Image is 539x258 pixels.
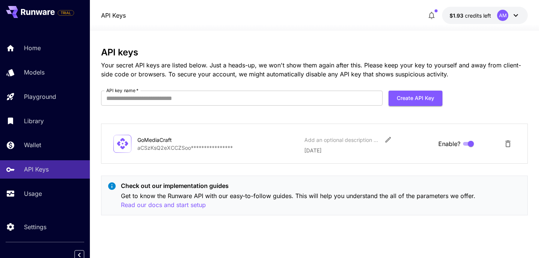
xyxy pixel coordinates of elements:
nav: breadcrumb [101,11,126,20]
button: Edit [381,133,395,146]
p: [DATE] [304,146,432,154]
p: Usage [24,189,42,198]
p: Your secret API keys are listed below. Just a heads-up, we won't show them again after this. Plea... [101,61,528,79]
button: Delete API Key [500,136,515,151]
a: API Keys [101,11,126,20]
div: Add an optional description or comment [304,136,379,144]
p: Playground [24,92,56,101]
div: AM [497,10,508,21]
p: API Keys [24,165,49,174]
div: $1.9299 [450,12,491,19]
span: credits left [465,12,491,19]
p: Settings [24,222,46,231]
div: GoMediaCraft [137,136,212,144]
span: Enable? [438,139,460,148]
p: Home [24,43,41,52]
p: Library [24,116,44,125]
p: Wallet [24,140,41,149]
h3: API keys [101,47,528,58]
p: Get to know the Runware API with our easy-to-follow guides. This will help you understand the all... [121,191,521,210]
button: Create API Key [389,91,442,106]
span: $1.93 [450,12,465,19]
button: $1.9299AM [442,7,528,24]
button: Read our docs and start setup [121,200,206,210]
p: Models [24,68,45,77]
label: API key name [106,87,138,94]
span: TRIAL [58,10,74,16]
p: Check out our implementation guides [121,181,521,190]
span: Add your payment card to enable full platform functionality. [58,8,74,17]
